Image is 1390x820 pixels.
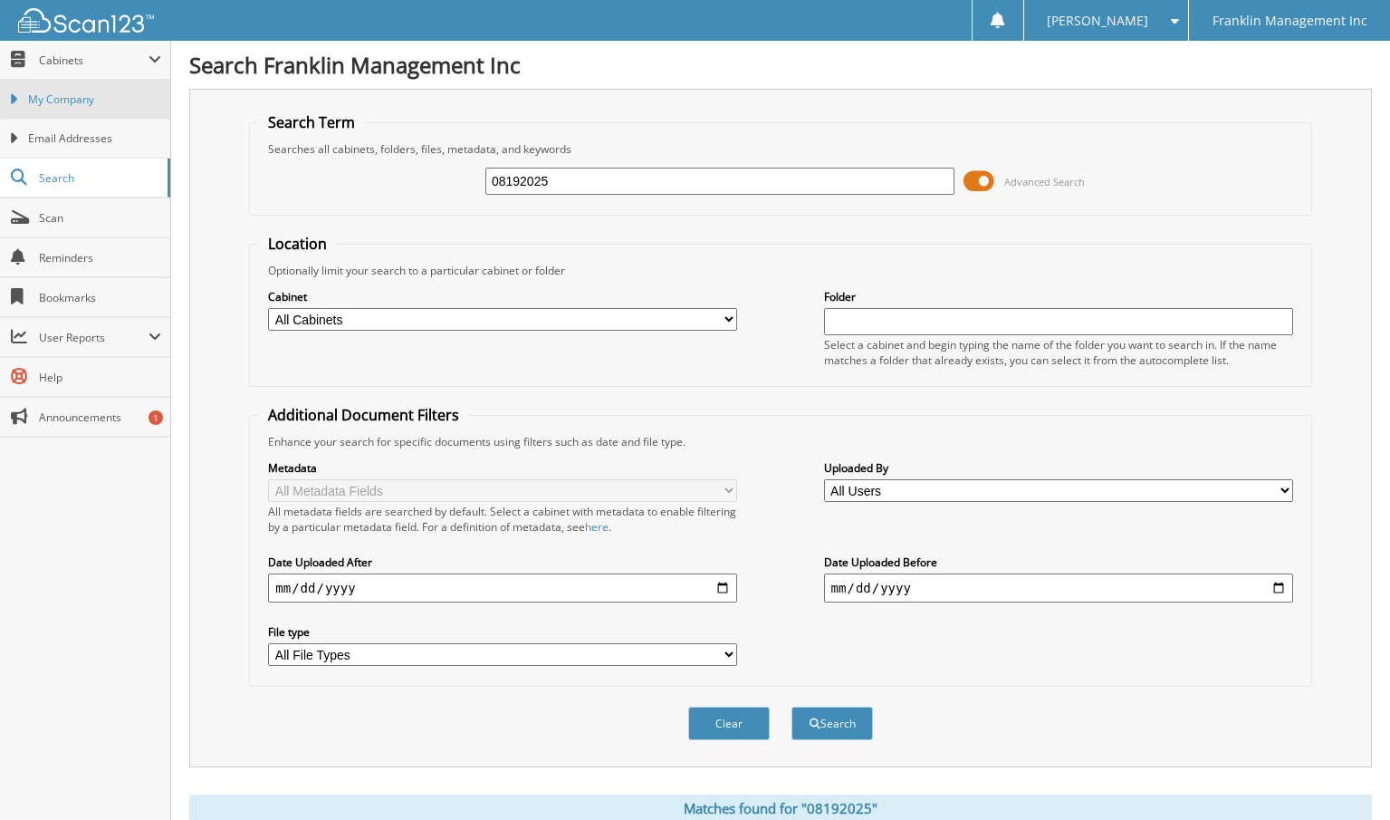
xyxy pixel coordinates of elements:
label: Metadata [268,460,737,476]
span: [PERSON_NAME] [1047,15,1148,26]
span: Announcements [39,410,161,425]
span: Bookmarks [39,290,161,305]
legend: Location [259,234,336,254]
span: Scan [39,210,161,226]
label: File type [268,624,737,640]
input: end [824,574,1293,603]
div: 1 [149,410,163,425]
span: Search [39,170,158,186]
label: Cabinet [268,289,737,304]
label: Folder [824,289,1293,304]
input: start [268,574,737,603]
div: Select a cabinet and begin typing the name of the folder you want to search in. If the name match... [824,337,1293,368]
h1: Search Franklin Management Inc [189,50,1372,80]
div: Enhance your search for specific documents using filters such as date and file type. [259,434,1301,449]
span: My Company [28,92,161,108]
div: Searches all cabinets, folders, files, metadata, and keywords [259,141,1301,157]
legend: Additional Document Filters [259,405,468,425]
legend: Search Term [259,112,364,132]
span: Help [39,370,161,385]
label: Date Uploaded Before [824,555,1293,570]
button: Search [791,707,873,740]
div: All metadata fields are searched by default. Select a cabinet with metadata to enable filtering b... [268,504,737,535]
span: Reminders [39,250,161,265]
span: Cabinets [39,53,149,68]
span: User Reports [39,330,149,345]
button: Clear [688,707,770,740]
label: Date Uploaded After [268,555,737,570]
div: Optionally limit your search to a particular cabinet or folder [259,263,1301,278]
span: Franklin Management Inc [1213,15,1367,26]
a: here [585,519,609,535]
label: Uploaded By [824,460,1293,476]
img: scan123-logo-white.svg [18,8,154,33]
span: Email Addresses [28,130,161,147]
span: Advanced Search [1004,175,1085,188]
